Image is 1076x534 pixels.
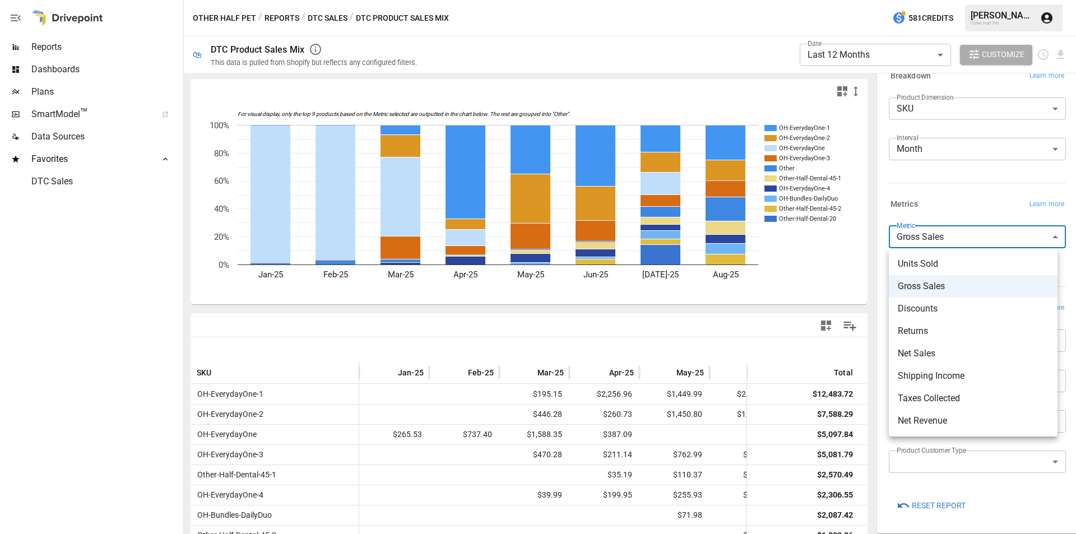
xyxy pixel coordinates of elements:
span: Taxes Collected [898,392,1049,405]
span: Gross Sales [898,280,1049,293]
span: Net Revenue [898,414,1049,428]
span: Discounts [898,302,1049,315]
span: Units Sold [898,257,1049,271]
span: Net Sales [898,347,1049,360]
span: Returns [898,324,1049,338]
span: Shipping Income [898,369,1049,383]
